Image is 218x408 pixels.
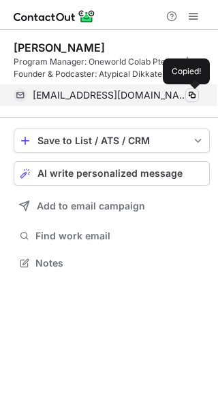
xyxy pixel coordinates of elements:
span: AI write personalized message [37,168,183,179]
div: Save to List / ATS / CRM [37,135,186,146]
button: Add to email campaign [14,194,210,218]
button: AI write personalized message [14,161,210,186]
div: Program Manager: Oneworld Colab Pte. Ltd. | Founder & Podcaster: Atypical Dikkatein | Fellow: [PE... [14,56,210,80]
span: Notes [35,257,204,269]
span: [EMAIL_ADDRESS][DOMAIN_NAME] [33,89,189,101]
button: save-profile-one-click [14,129,210,153]
div: [PERSON_NAME] [14,41,105,54]
button: Find work email [14,226,210,245]
span: Find work email [35,230,204,242]
button: Notes [14,254,210,273]
span: Add to email campaign [37,201,145,211]
img: ContactOut v5.3.10 [14,8,95,24]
